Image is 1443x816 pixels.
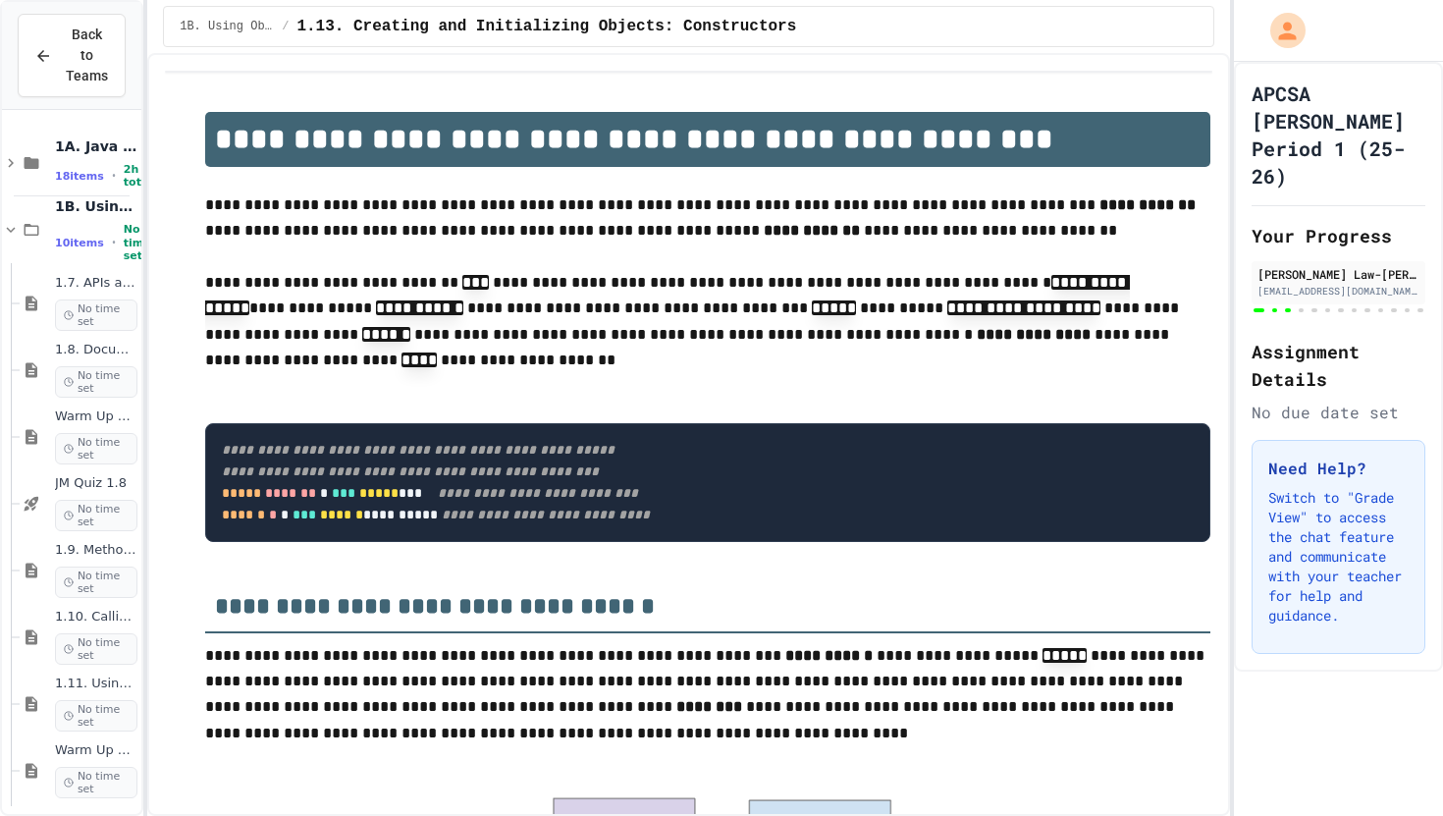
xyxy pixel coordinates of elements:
span: No time set [55,299,137,331]
span: 1.13. Creating and Initializing Objects: Constructors [296,15,796,38]
h2: Assignment Details [1252,338,1425,393]
span: 1B. Using Objects [55,197,137,215]
h3: Need Help? [1268,457,1409,480]
span: No time set [55,500,137,531]
span: No time set [55,567,137,598]
span: 2h total [124,163,152,189]
div: No due date set [1252,401,1425,424]
span: No time set [124,223,151,262]
span: No time set [55,700,137,732]
span: No time set [55,366,137,398]
span: 1.7. APIs and Libraries [55,275,137,292]
span: 1A. Java Basics [55,137,137,155]
span: Warm Up 1.10-1.11 [55,742,137,759]
span: 18 items [55,170,104,183]
span: No time set [55,433,137,464]
h1: APCSA [PERSON_NAME] Period 1 (25-26) [1252,80,1425,190]
div: My Account [1250,8,1310,53]
p: Switch to "Grade View" to access the chat feature and communicate with your teacher for help and ... [1268,488,1409,626]
span: Warm Up 1.7-1.8 [55,408,137,425]
span: • [112,168,116,184]
span: • [112,235,116,250]
span: 1B. Using Objects [180,19,274,34]
span: No time set [55,633,137,665]
span: No time set [55,767,137,798]
div: [PERSON_NAME] Law-[PERSON_NAME] [1257,265,1419,283]
h2: Your Progress [1252,222,1425,249]
span: JM Quiz 1.8 [55,475,137,492]
span: Back to Teams [64,25,109,86]
div: [EMAIL_ADDRESS][DOMAIN_NAME] [1257,284,1419,299]
span: 1.9. Method Signatures [55,542,137,559]
span: 1.11. Using the Math Class [55,676,137,692]
span: 1.10. Calling Class Methods [55,609,137,626]
span: 1.8. Documentation with Comments and Preconditions [55,342,137,358]
span: 10 items [55,237,104,249]
span: / [282,19,289,34]
button: Back to Teams [18,14,126,97]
